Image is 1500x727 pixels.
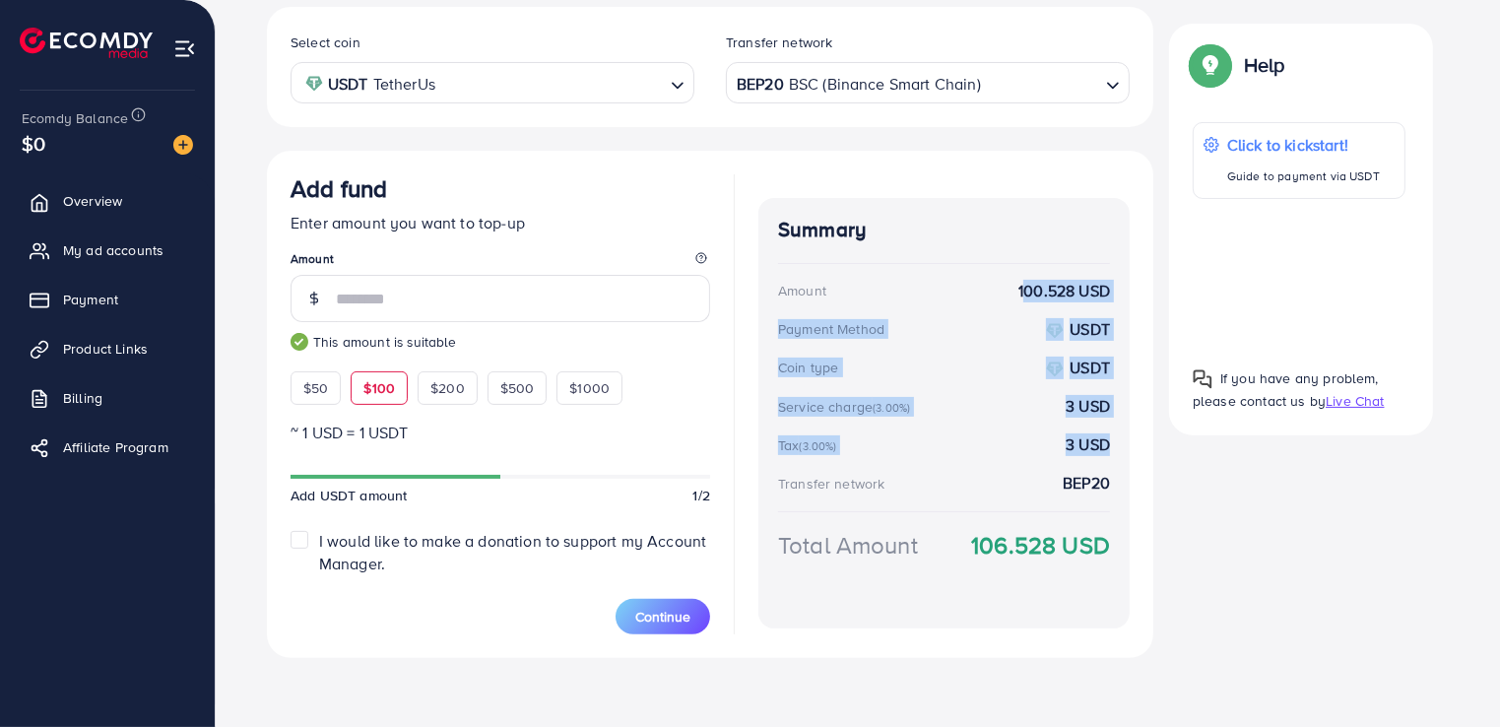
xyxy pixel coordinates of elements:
small: (3.00%) [799,438,836,454]
legend: Amount [291,250,710,275]
p: ~ 1 USD = 1 USDT [291,421,710,444]
div: Payment Method [778,319,884,339]
div: Search for option [291,62,694,102]
div: Coin type [778,358,838,377]
span: $1000 [569,378,610,398]
label: Select coin [291,33,360,52]
a: My ad accounts [15,231,200,270]
span: $100 [363,378,395,398]
small: This amount is suitable [291,332,710,352]
span: Ecomdy Balance [22,108,128,128]
div: Transfer network [778,474,885,494]
button: Continue [616,599,710,634]
span: Billing [63,388,102,408]
iframe: Chat [1416,638,1485,712]
span: Live Chat [1326,391,1384,411]
h3: Add fund [291,174,387,203]
div: Tax [778,435,843,455]
span: If you have any problem, please contact us by [1193,368,1379,411]
span: $200 [430,378,465,398]
strong: 106.528 USD [971,528,1110,562]
h4: Summary [778,218,1110,242]
a: Affiliate Program [15,428,200,467]
strong: USDT [328,70,368,99]
strong: 100.528 USD [1018,280,1110,302]
strong: USDT [1070,318,1110,340]
img: coin [305,75,323,93]
strong: BEP20 [1063,472,1110,495]
div: Amount [778,281,826,300]
span: $50 [303,378,328,398]
span: $0 [22,129,45,158]
img: logo [20,28,153,58]
span: Affiliate Program [63,437,168,457]
div: Search for option [726,62,1130,102]
a: Product Links [15,329,200,368]
p: Click to kickstart! [1227,133,1380,157]
a: Payment [15,280,200,319]
span: Product Links [63,339,148,359]
strong: USDT [1070,357,1110,378]
div: Total Amount [778,528,918,562]
a: Overview [15,181,200,221]
strong: BEP20 [737,70,784,99]
strong: 3 USD [1066,433,1110,456]
input: Search for option [983,68,1098,99]
span: 1/2 [693,486,710,505]
img: coin [1046,361,1064,378]
span: Add USDT amount [291,486,407,505]
input: Search for option [441,68,663,99]
img: menu [173,37,196,60]
img: image [173,135,193,155]
p: Guide to payment via USDT [1227,165,1380,188]
span: $500 [500,378,535,398]
img: coin [1046,322,1064,340]
label: Transfer network [726,33,833,52]
span: TetherUs [373,70,435,99]
a: Billing [15,378,200,418]
span: Payment [63,290,118,309]
div: Service charge [778,397,916,417]
span: BSC (Binance Smart Chain) [789,70,981,99]
span: I would like to make a donation to support my Account Manager. [319,530,706,574]
small: (3.00%) [873,400,910,416]
img: guide [291,333,308,351]
img: Popup guide [1193,47,1228,83]
span: Overview [63,191,122,211]
span: My ad accounts [63,240,163,260]
p: Enter amount you want to top-up [291,211,710,234]
img: Popup guide [1193,369,1212,389]
span: Continue [635,607,690,627]
p: Help [1244,53,1285,77]
strong: 3 USD [1066,395,1110,418]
